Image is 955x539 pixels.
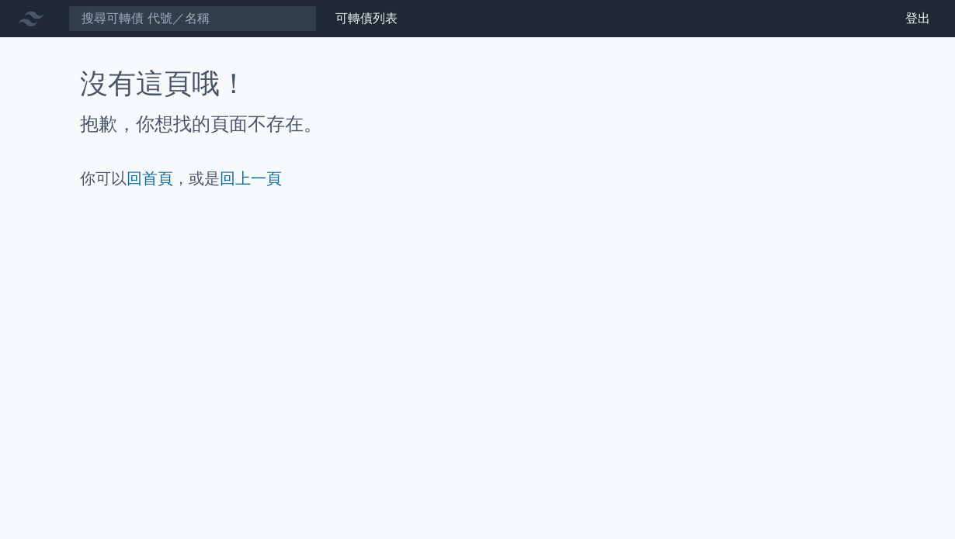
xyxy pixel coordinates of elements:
[335,11,398,26] a: 可轉債列表
[80,68,875,99] h1: 沒有這頁哦！
[80,168,875,189] p: 你可以 ，或是
[893,6,943,31] a: 登出
[80,112,875,136] h2: 抱歉，你想找的頁面不存在。
[127,169,173,188] a: 回首頁
[220,169,282,188] a: 回上一頁
[68,5,317,32] input: 搜尋可轉債 代號／名稱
